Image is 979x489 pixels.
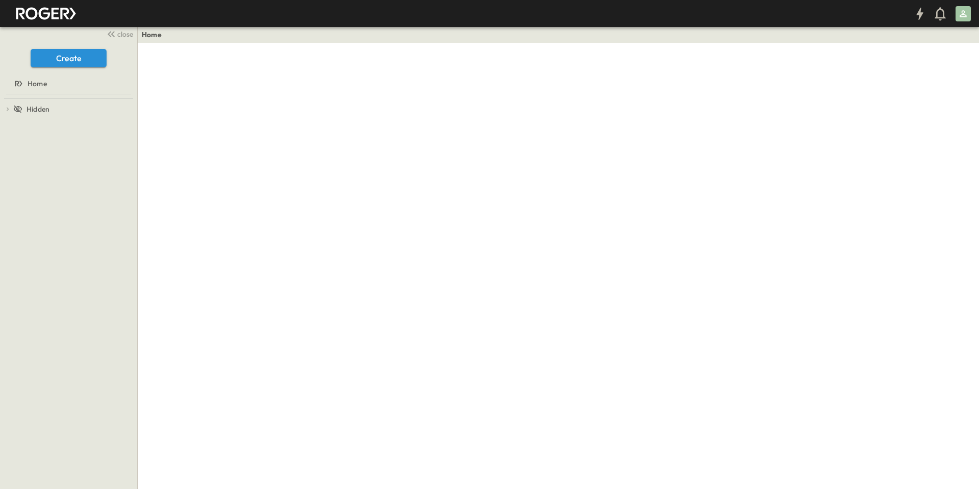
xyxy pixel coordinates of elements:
[142,30,168,40] nav: breadcrumbs
[102,27,135,41] button: close
[2,76,133,91] a: Home
[142,30,162,40] a: Home
[117,29,133,39] span: close
[28,79,47,89] span: Home
[31,49,107,67] button: Create
[27,104,49,114] span: Hidden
